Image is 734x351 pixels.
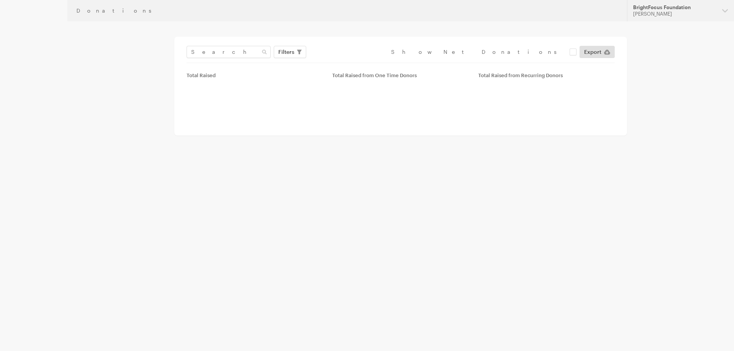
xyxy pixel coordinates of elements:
[633,4,716,11] div: BrightFocus Foundation
[187,46,271,58] input: Search Name & Email
[633,11,716,17] div: [PERSON_NAME]
[187,72,323,78] div: Total Raised
[332,72,469,78] div: Total Raised from One Time Donors
[580,46,615,58] a: Export
[478,72,615,78] div: Total Raised from Recurring Donors
[584,47,601,57] span: Export
[278,47,294,57] span: Filters
[274,46,306,58] button: Filters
